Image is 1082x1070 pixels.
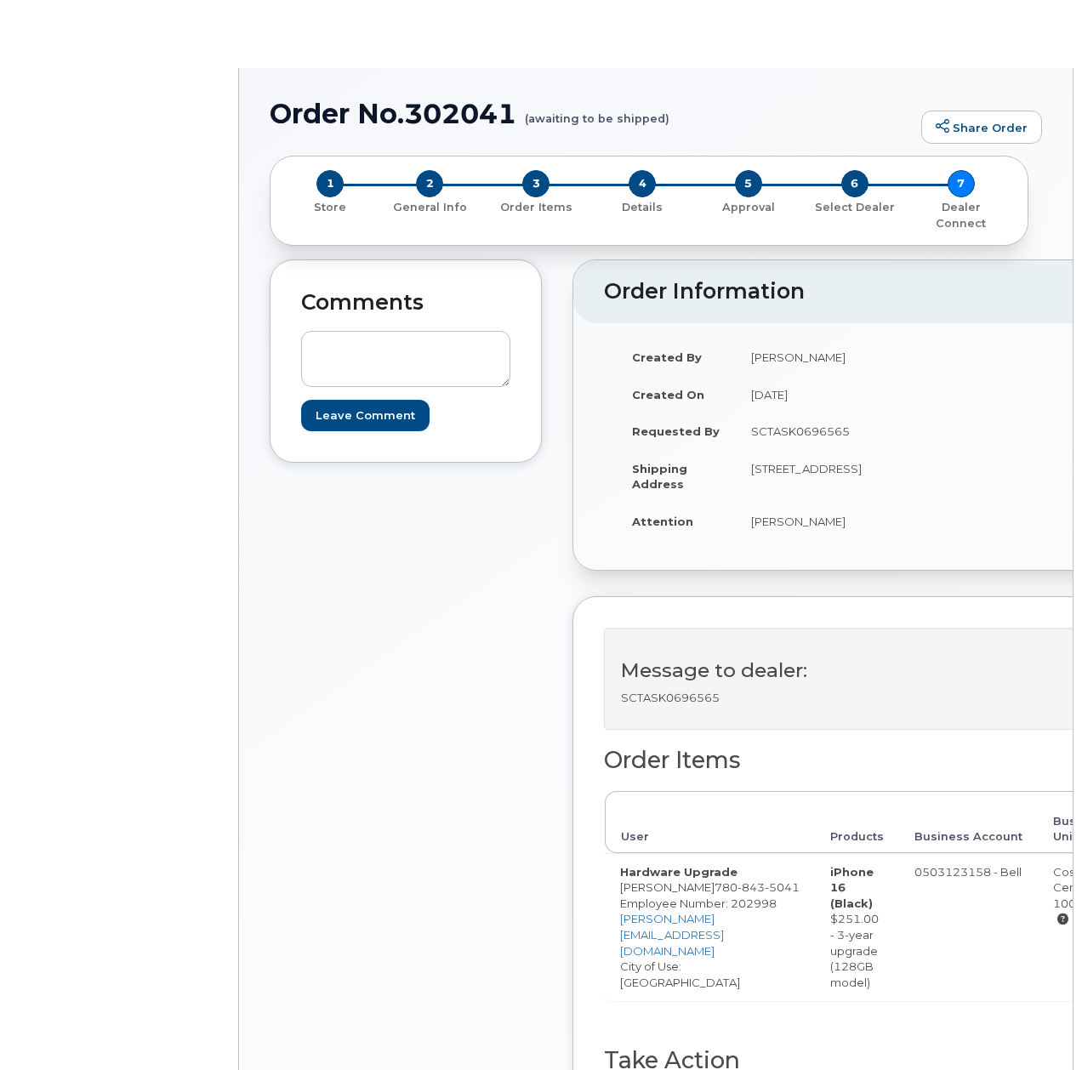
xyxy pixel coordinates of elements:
h1: Order No.302041 [270,99,913,128]
span: Employee Number: 202998 [620,896,777,910]
strong: Created On [632,388,704,401]
h2: Comments [301,291,510,315]
th: Products [815,791,899,853]
span: 3 [522,170,550,197]
p: Order Items [490,200,583,215]
span: 2 [416,170,443,197]
td: SCTASK0696565 [736,413,906,450]
td: 0503123158 - Bell [899,853,1038,1001]
span: 780 [715,880,800,894]
span: 1 [316,170,344,197]
p: Select Dealer [808,200,901,215]
a: 2 General Info [377,197,483,215]
td: $251.00 - 3-year upgrade (128GB model) [815,853,899,1001]
td: [PERSON_NAME] City of Use: [GEOGRAPHIC_DATA] [605,853,815,1001]
th: User [605,791,815,853]
a: Share Order [921,111,1042,145]
strong: Hardware Upgrade [620,865,737,879]
p: Approval [702,200,794,215]
td: [PERSON_NAME] [736,339,906,376]
input: Leave Comment [301,400,430,431]
small: (awaiting to be shipped) [525,99,669,125]
td: [STREET_ADDRESS] [736,450,906,503]
th: Business Account [899,791,1038,853]
strong: iPhone 16 (Black) [830,865,874,910]
td: [PERSON_NAME] [736,503,906,540]
a: [PERSON_NAME][EMAIL_ADDRESS][DOMAIN_NAME] [620,912,724,957]
span: 6 [841,170,868,197]
span: 843 [737,880,765,894]
strong: Shipping Address [632,462,687,492]
strong: Created By [632,350,702,364]
p: General Info [384,200,476,215]
a: 4 Details [589,197,696,215]
span: 5041 [765,880,800,894]
a: 3 Order Items [483,197,589,215]
a: 5 Approval [695,197,801,215]
a: 1 Store [284,197,377,215]
p: Details [596,200,689,215]
strong: Attention [632,515,693,528]
span: 5 [735,170,762,197]
p: Store [291,200,370,215]
td: [DATE] [736,376,906,413]
span: 4 [629,170,656,197]
strong: Requested By [632,424,720,438]
a: 6 Select Dealer [801,197,908,215]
